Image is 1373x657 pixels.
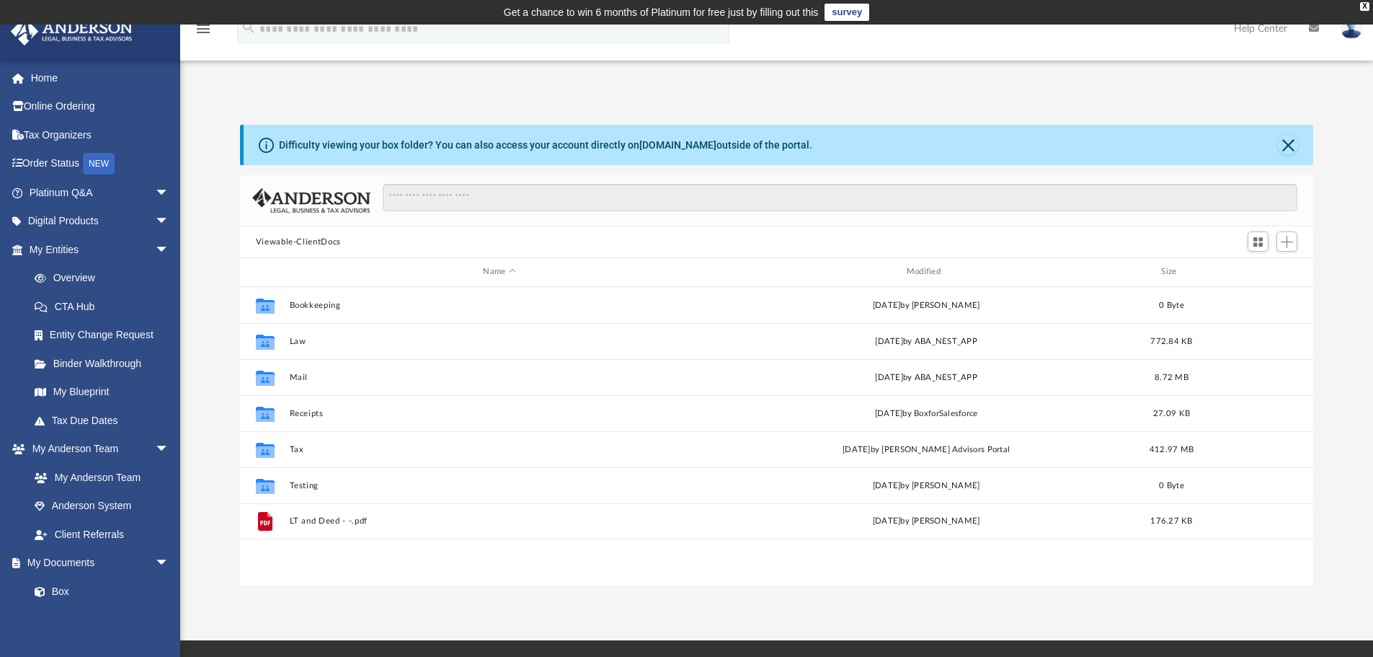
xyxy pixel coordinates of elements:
div: id [1207,265,1307,278]
span: 0 Byte [1159,481,1184,489]
span: arrow_drop_down [155,549,184,578]
a: [DOMAIN_NAME] [639,139,716,151]
span: 8.72 MB [1155,373,1188,381]
button: Viewable-ClientDocs [256,236,341,249]
button: Mail [289,373,709,382]
a: menu [195,27,212,38]
a: Client Referrals [20,520,184,549]
img: User Pic [1341,18,1362,39]
i: search [241,19,257,35]
a: My Anderson Team [20,463,177,492]
a: Box [20,577,177,606]
a: Tax Due Dates [20,406,191,435]
a: Order StatusNEW [10,149,191,179]
span: arrow_drop_down [155,235,184,265]
div: grid [240,287,1314,586]
button: Law [289,337,709,346]
button: Tax [289,445,709,454]
a: Platinum Q&Aarrow_drop_down [10,178,191,207]
div: [DATE] by [PERSON_NAME] Advisors Portal [716,443,1136,456]
div: [DATE] by ABA_NEST_APP [716,335,1136,348]
div: Size [1142,265,1200,278]
a: Online Ordering [10,92,191,121]
button: LT and Deed - -.pdf [289,516,709,526]
a: Home [10,63,191,92]
i: menu [195,20,212,38]
a: Tax Organizers [10,120,191,149]
button: Close [1278,135,1298,155]
div: Modified [716,265,1137,278]
a: My Documentsarrow_drop_down [10,549,184,578]
span: 176.27 KB [1150,517,1192,525]
a: CTA Hub [20,292,191,321]
span: 27.09 KB [1153,409,1190,417]
a: Binder Walkthrough [20,349,191,378]
div: Name [288,265,709,278]
a: My Entitiesarrow_drop_down [10,235,191,264]
button: Switch to Grid View [1248,232,1269,252]
span: 412.97 MB [1150,445,1194,453]
span: 772.84 KB [1150,337,1192,345]
button: Testing [289,481,709,490]
div: close [1360,2,1369,11]
a: Overview [20,264,191,293]
div: [DATE] by ABA_NEST_APP [716,371,1136,384]
a: My Anderson Teamarrow_drop_down [10,435,184,464]
div: [DATE] by BoxforSalesforce [716,407,1136,420]
div: [DATE] by [PERSON_NAME] [716,515,1136,528]
span: 0 Byte [1159,301,1184,309]
button: Receipts [289,409,709,418]
input: Search files and folders [383,184,1297,211]
img: Anderson Advisors Platinum Portal [6,17,137,45]
a: Entity Change Request [20,321,191,350]
a: My Blueprint [20,378,184,407]
div: [DATE] by [PERSON_NAME] [716,479,1136,492]
div: NEW [83,153,115,175]
a: Digital Productsarrow_drop_down [10,207,191,236]
div: [DATE] by [PERSON_NAME] [716,299,1136,312]
button: Bookkeeping [289,301,709,310]
a: Meeting Minutes [20,606,184,635]
a: survey [825,4,869,21]
div: Get a chance to win 6 months of Platinum for free just by filling out this [504,4,819,21]
span: arrow_drop_down [155,207,184,237]
button: Add [1276,232,1298,252]
a: Anderson System [20,492,184,521]
div: id [246,265,283,278]
span: arrow_drop_down [155,178,184,208]
span: arrow_drop_down [155,435,184,464]
div: Difficulty viewing your box folder? You can also access your account directly on outside of the p... [279,138,812,153]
